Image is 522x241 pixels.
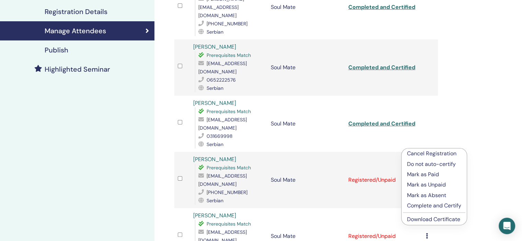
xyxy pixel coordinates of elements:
span: 0652222576 [207,77,236,83]
span: [PHONE_NUMBER] [207,21,247,27]
span: Prerequisites Match [207,221,251,227]
h4: Registration Details [45,8,107,16]
a: [PERSON_NAME] [193,212,236,219]
span: Prerequisites Match [207,108,251,115]
h4: Publish [45,46,68,54]
span: Serbian [207,197,223,204]
p: Mark as Absent [407,191,461,200]
span: Serbian [207,29,223,35]
td: Soul Mate [267,96,345,152]
span: Prerequisites Match [207,165,251,171]
span: [PHONE_NUMBER] [207,189,247,195]
h4: Highlighted Seminar [45,65,110,73]
p: Do not auto-certify [407,160,461,168]
span: Serbian [207,141,223,147]
span: Prerequisites Match [207,52,251,58]
a: Completed and Certified [348,120,415,127]
a: [PERSON_NAME] [193,43,236,50]
span: Serbian [207,85,223,91]
div: Open Intercom Messenger [499,218,515,234]
p: Complete and Certify [407,202,461,210]
p: Cancel Registration [407,149,461,158]
a: Completed and Certified [348,64,415,71]
a: [PERSON_NAME] [193,99,236,107]
td: Soul Mate [267,39,345,96]
a: [PERSON_NAME] [193,156,236,163]
p: Mark as Paid [407,170,461,179]
span: 031669998 [207,133,233,139]
h4: Manage Attendees [45,27,106,35]
span: [EMAIL_ADDRESS][DOMAIN_NAME] [198,117,247,131]
span: [EMAIL_ADDRESS][DOMAIN_NAME] [198,60,247,75]
a: Download Certificate [407,216,460,223]
p: Mark as Unpaid [407,181,461,189]
td: Soul Mate [267,152,345,208]
span: [EMAIL_ADDRESS][DOMAIN_NAME] [198,173,247,187]
a: Completed and Certified [348,3,415,11]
